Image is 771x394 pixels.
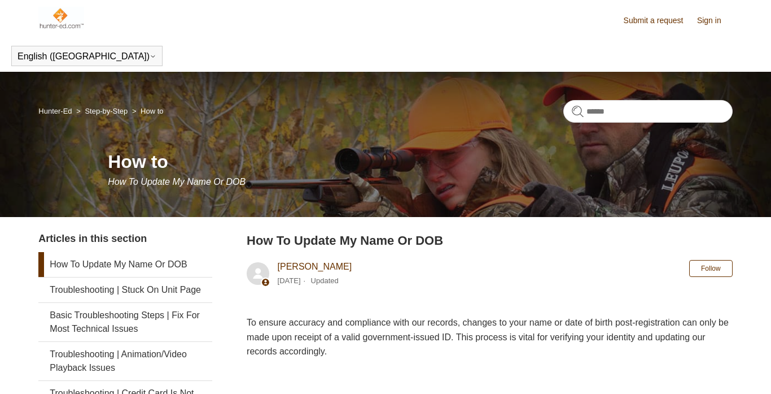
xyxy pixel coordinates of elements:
[247,315,733,359] p: To ensure accuracy and compliance with our records, changes to your name or date of birth post-re...
[689,260,733,277] button: Follow Article
[85,107,128,115] a: Step-by-Step
[311,276,339,285] li: Updated
[38,107,72,115] a: Hunter-Ed
[697,15,733,27] a: Sign in
[38,278,212,302] a: Troubleshooting | Stuck On Unit Page
[108,177,246,187] span: How To Update My Name Or DOB
[38,233,147,244] span: Articles in this section
[38,303,212,341] a: Basic Troubleshooting Steps | Fix For Most Technical Issues
[130,107,164,115] li: How to
[624,15,695,27] a: Submit a request
[38,7,84,29] img: Hunter-Ed Help Center home page
[38,107,74,115] li: Hunter-Ed
[278,262,352,271] a: [PERSON_NAME]
[38,342,212,380] a: Troubleshooting | Animation/Video Playback Issues
[108,148,732,175] h1: How to
[698,356,763,386] div: Chat Support
[74,107,130,115] li: Step-by-Step
[247,231,733,250] h2: How To Update My Name Or DOB
[17,51,156,62] button: English ([GEOGRAPHIC_DATA])
[563,100,733,123] input: Search
[38,252,212,277] a: How To Update My Name Or DOB
[141,107,163,115] a: How to
[278,276,301,285] time: 04/08/2025, 12:08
